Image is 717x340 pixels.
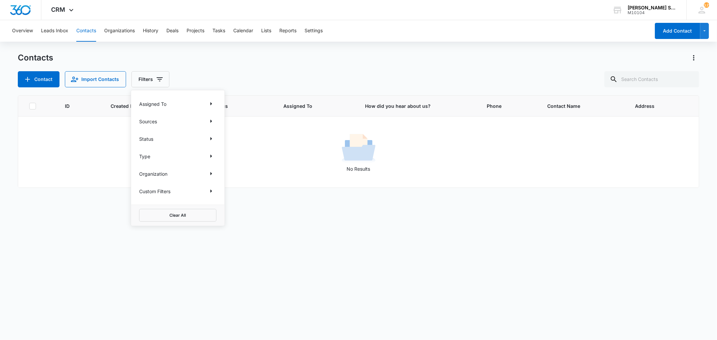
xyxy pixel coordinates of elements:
button: Show Custom Filters filters [206,186,216,197]
img: No Results [342,132,375,165]
span: Contact Status [194,102,257,110]
button: Show Type filters [206,151,216,162]
span: Assigned To [283,102,339,110]
div: notifications count [704,2,709,8]
p: Sources [139,118,157,125]
button: Overview [12,20,33,42]
p: Assigned To [139,100,166,107]
div: account name [628,5,677,10]
p: No Results [18,165,698,172]
button: Add Contact [655,23,700,39]
button: Calendar [233,20,253,42]
span: ID [65,102,85,110]
button: Clear All [139,209,216,222]
button: Leads Inbox [41,20,68,42]
div: account id [628,10,677,15]
p: Custom Filters [139,187,170,195]
button: Show Sources filters [206,116,216,127]
button: Add Contact [18,71,59,87]
button: Projects [187,20,204,42]
button: Filters [131,71,169,87]
p: Type [139,153,150,160]
button: Tasks [212,20,225,42]
p: Organization [139,170,167,177]
button: Actions [688,52,699,63]
input: Search Contacts [604,71,699,87]
span: 129 [704,2,709,8]
button: Contacts [76,20,96,42]
button: Lists [261,20,271,42]
button: History [143,20,158,42]
button: Reports [279,20,296,42]
span: CRM [51,6,66,13]
button: Show Status filters [206,133,216,144]
h1: Contacts [18,53,53,63]
button: Organizations [104,20,135,42]
span: Created Date [111,102,168,110]
span: Contact Name [548,102,609,110]
span: Address [635,102,678,110]
span: How did you hear about us? [365,102,471,110]
p: Status [139,135,153,142]
button: Import Contacts [65,71,126,87]
button: Show Organization filters [206,168,216,179]
span: Phone [487,102,521,110]
button: Show Assigned To filters [206,98,216,109]
button: Deals [166,20,178,42]
button: Settings [305,20,323,42]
